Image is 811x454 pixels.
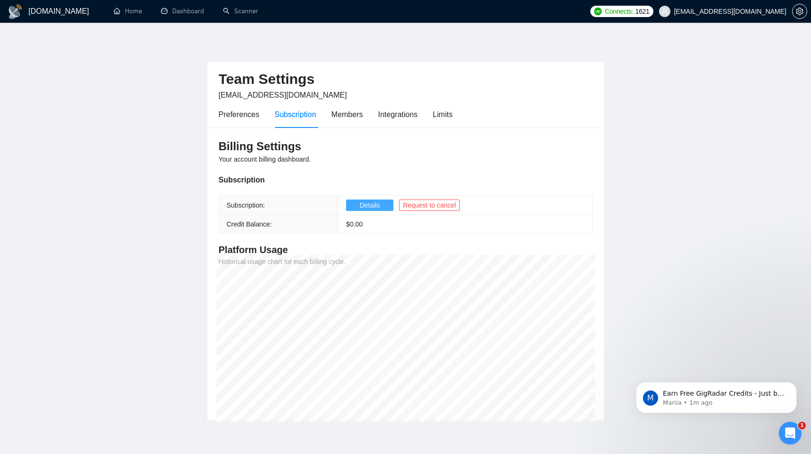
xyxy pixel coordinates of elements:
h3: Billing Settings [219,139,593,154]
iframe: Intercom notifications message [622,362,811,428]
button: setting [792,4,807,19]
span: Credit Balance: [227,220,272,228]
span: [EMAIL_ADDRESS][DOMAIN_NAME] [219,91,347,99]
h4: Platform Usage [219,243,593,256]
span: $ 0.00 [346,220,363,228]
span: 1 [798,422,806,429]
div: Preferences [219,109,259,120]
div: Members [331,109,363,120]
span: Request to cancel [403,200,456,210]
img: logo [8,4,23,19]
button: Details [346,200,393,211]
span: 1621 [635,6,650,17]
a: dashboardDashboard [161,7,204,15]
a: homeHome [114,7,142,15]
div: Subscription [219,174,593,186]
span: Subscription: [227,201,265,209]
div: Subscription [275,109,316,120]
span: Details [360,200,380,210]
span: Your account billing dashboard. [219,155,311,163]
span: setting [793,8,807,15]
button: Request to cancel [399,200,460,211]
span: Connects: [605,6,633,17]
h2: Team Settings [219,70,593,89]
iframe: Intercom live chat [779,422,802,445]
span: user [661,8,668,15]
a: searchScanner [223,7,258,15]
div: Integrations [378,109,418,120]
div: Limits [433,109,453,120]
a: setting [792,8,807,15]
img: upwork-logo.png [594,8,602,15]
